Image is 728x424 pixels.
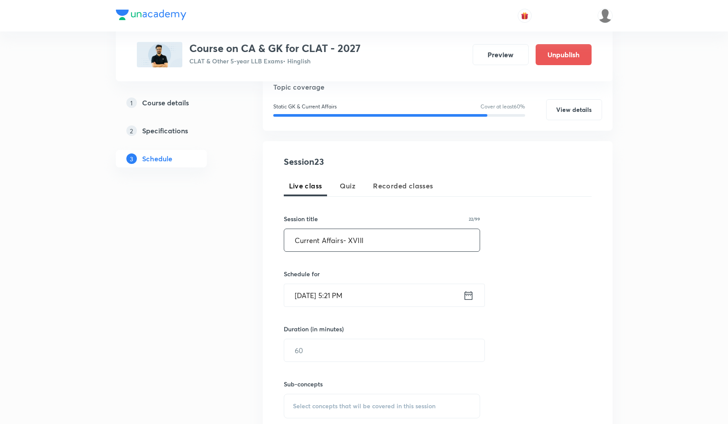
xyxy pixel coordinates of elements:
[126,153,137,164] p: 3
[142,153,172,164] h5: Schedule
[137,42,182,67] img: 0B699987-7ACA-48F4-8A84-21AF945B3EC5_plus.png
[116,10,186,22] a: Company Logo
[469,217,480,221] p: 22/99
[189,56,361,66] p: CLAT & Other 5-year LLB Exams • Hinglish
[284,214,318,223] h6: Session title
[518,9,532,23] button: avatar
[293,403,435,410] span: Select concepts that wil be covered in this session
[116,94,235,111] a: 1Course details
[142,125,188,136] h5: Specifications
[481,103,525,111] p: Cover at least 60 %
[284,324,344,334] h6: Duration (in minutes)
[284,269,481,278] h6: Schedule for
[373,181,433,191] span: Recorded classes
[284,155,443,168] h4: Session 23
[284,229,480,251] input: A great title is short, clear and descriptive
[536,44,592,65] button: Unpublish
[284,339,484,361] input: 60
[126,97,137,108] p: 1
[273,82,602,92] h5: Topic coverage
[340,181,356,191] span: Quiz
[284,379,481,389] h6: Sub-concepts
[116,10,186,20] img: Company Logo
[598,8,613,23] img: Samridhya Pal
[546,99,602,120] button: View details
[473,44,529,65] button: Preview
[142,97,189,108] h5: Course details
[273,103,337,111] p: Static GK & Current Affairs
[289,181,322,191] span: Live class
[126,125,137,136] p: 2
[189,42,361,55] h3: Course on CA & GK for CLAT - 2027
[116,122,235,139] a: 2Specifications
[521,12,529,20] img: avatar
